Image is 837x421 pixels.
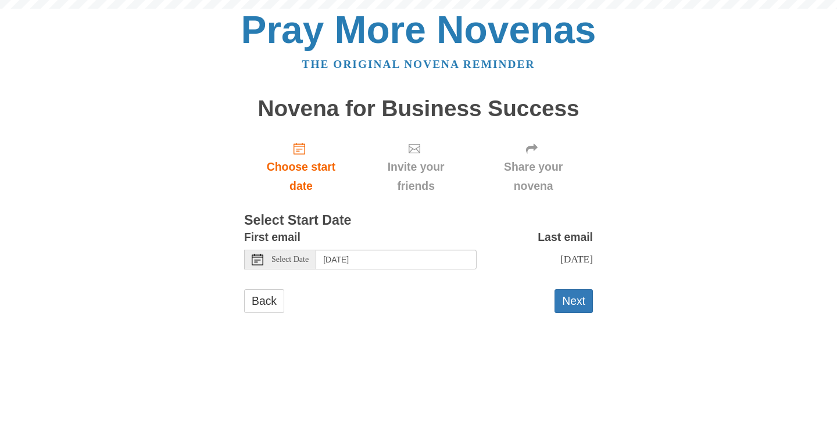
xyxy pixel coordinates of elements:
[244,228,301,247] label: First email
[358,132,474,201] div: Click "Next" to confirm your start date first.
[244,96,593,121] h1: Novena for Business Success
[271,256,309,264] span: Select Date
[485,157,581,196] span: Share your novena
[370,157,462,196] span: Invite your friends
[244,213,593,228] h3: Select Start Date
[244,289,284,313] a: Back
[302,58,535,70] a: The original novena reminder
[244,132,358,201] a: Choose start date
[560,253,593,265] span: [DATE]
[555,289,593,313] button: Next
[256,157,346,196] span: Choose start date
[538,228,593,247] label: Last email
[474,132,593,201] div: Click "Next" to confirm your start date first.
[241,8,596,51] a: Pray More Novenas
